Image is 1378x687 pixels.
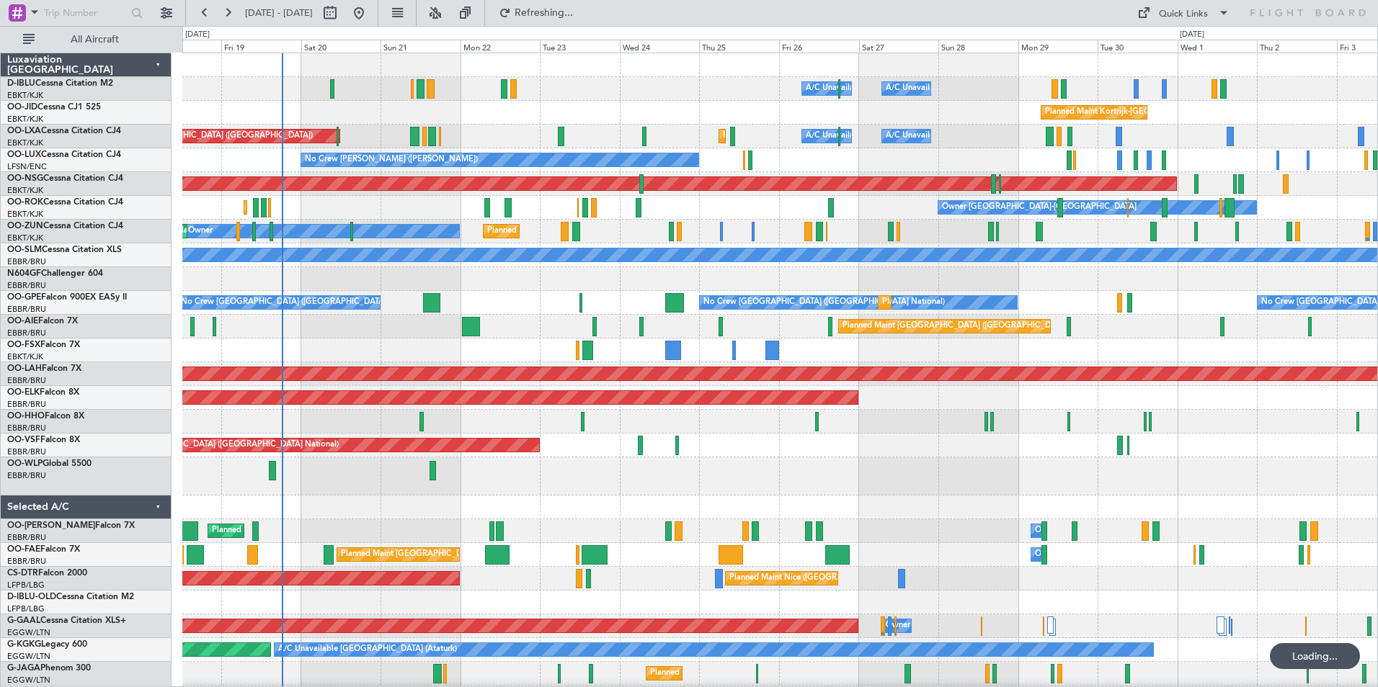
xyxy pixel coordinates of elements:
[729,567,890,589] div: Planned Maint Nice ([GEOGRAPHIC_DATA])
[7,293,41,302] span: OO-GPE
[7,412,45,421] span: OO-HHO
[882,292,1143,313] div: Planned Maint [GEOGRAPHIC_DATA] ([GEOGRAPHIC_DATA] National)
[540,40,620,53] div: Tue 23
[886,78,1116,99] div: A/C Unavailable [GEOGRAPHIC_DATA]-[GEOGRAPHIC_DATA]
[7,423,46,434] a: EBBR/BRU
[7,388,40,397] span: OO-ELK
[7,269,41,278] span: N604GF
[7,651,50,662] a: EGGW/LTN
[341,544,602,565] div: Planned Maint [GEOGRAPHIC_DATA] ([GEOGRAPHIC_DATA] National)
[7,521,135,530] a: OO-[PERSON_NAME]Falcon 7X
[7,640,41,649] span: G-KGKG
[7,532,46,543] a: EBBR/BRU
[886,615,910,637] div: Owner
[806,78,1074,99] div: A/C Unavailable [GEOGRAPHIC_DATA] ([GEOGRAPHIC_DATA] National)
[7,198,43,207] span: OO-ROK
[7,545,40,554] span: OO-FAE
[7,569,87,578] a: CS-DTRFalcon 2000
[7,209,43,220] a: EBKT/KJK
[44,2,127,24] input: Trip Number
[1035,520,1133,542] div: Owner Melsbroek Air Base
[7,593,134,601] a: D-IBLU-OLDCessna Citation M2
[305,149,478,171] div: No Crew [PERSON_NAME] ([PERSON_NAME])
[7,545,80,554] a: OO-FAEFalcon 7X
[7,603,45,614] a: LFPB/LBG
[181,292,422,313] div: No Crew [GEOGRAPHIC_DATA] ([GEOGRAPHIC_DATA] National)
[7,459,92,468] a: OO-WLPGlobal 5500
[938,40,1018,53] div: Sun 28
[7,470,46,481] a: EBBR/BRU
[7,616,126,625] a: G-GAALCessna Citation XLS+
[7,269,103,278] a: N604GFChallenger 604
[7,114,43,125] a: EBKT/KJK
[1257,40,1337,53] div: Thu 2
[1098,40,1178,53] div: Tue 30
[699,40,779,53] div: Thu 25
[492,1,579,24] button: Refreshing...
[461,40,541,53] div: Mon 22
[7,341,80,349] a: OO-FSXFalcon 7X
[7,675,50,686] a: EGGW/LTN
[7,151,41,159] span: OO-LUX
[514,8,574,18] span: Refreshing...
[7,459,43,468] span: OO-WLP
[7,103,101,112] a: OO-JIDCessna CJ1 525
[7,341,40,349] span: OO-FSX
[7,412,84,421] a: OO-HHOFalcon 8X
[7,375,46,386] a: EBBR/BRU
[1035,544,1133,565] div: Owner Melsbroek Air Base
[7,640,87,649] a: G-KGKGLegacy 600
[7,593,56,601] span: D-IBLU-OLD
[7,280,46,291] a: EBBR/BRU
[7,436,80,444] a: OO-VSFFalcon 8X
[7,364,42,373] span: OO-LAH
[7,233,43,243] a: EBKT/KJK
[7,616,40,625] span: G-GAAL
[487,220,655,242] div: Planned Maint Kortrijk-[GEOGRAPHIC_DATA]
[7,293,127,302] a: OO-GPEFalcon 900EX EASy II
[7,399,46,410] a: EBBR/BRU
[7,90,43,101] a: EBKT/KJK
[7,127,41,135] span: OO-LXA
[7,664,91,673] a: G-JAGAPhenom 300
[1180,29,1204,41] div: [DATE]
[1178,40,1258,53] div: Wed 1
[37,35,152,45] span: All Aircraft
[7,161,47,172] a: LFSN/ENC
[7,127,121,135] a: OO-LXACessna Citation CJ4
[7,304,46,315] a: EBBR/BRU
[1018,40,1098,53] div: Mon 29
[859,40,939,53] div: Sat 27
[7,103,37,112] span: OO-JID
[1130,1,1237,24] button: Quick Links
[7,174,43,183] span: OO-NSG
[806,125,1074,147] div: A/C Unavailable [GEOGRAPHIC_DATA] ([GEOGRAPHIC_DATA] National)
[7,317,38,325] span: OO-AIE
[7,317,78,325] a: OO-AIEFalcon 7X
[7,138,43,148] a: EBKT/KJK
[7,351,43,362] a: EBKT/KJK
[620,40,700,53] div: Wed 24
[16,28,156,51] button: All Aircraft
[7,328,46,338] a: EBBR/BRU
[7,256,46,267] a: EBBR/BRU
[212,520,473,542] div: Planned Maint [GEOGRAPHIC_DATA] ([GEOGRAPHIC_DATA] National)
[221,40,301,53] div: Fri 19
[7,79,113,88] a: D-IBLUCessna Citation M2
[7,174,123,183] a: OO-NSGCessna Citation CJ4
[7,79,35,88] span: D-IBLU
[7,364,81,373] a: OO-LAHFalcon 7X
[1045,102,1213,123] div: Planned Maint Kortrijk-[GEOGRAPHIC_DATA]
[7,664,40,673] span: G-JAGA
[245,6,313,19] span: [DATE] - [DATE]
[7,222,123,230] a: OO-ZUNCessna Citation CJ4
[278,639,457,660] div: A/C Unavailable [GEOGRAPHIC_DATA] (Ataturk)
[301,40,381,53] div: Sat 20
[7,151,121,159] a: OO-LUXCessna Citation CJ4
[7,246,42,254] span: OO-SLM
[779,40,859,53] div: Fri 26
[7,446,46,457] a: EBBR/BRU
[1159,7,1208,22] div: Quick Links
[703,292,945,313] div: No Crew [GEOGRAPHIC_DATA] ([GEOGRAPHIC_DATA] National)
[381,40,461,53] div: Sun 21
